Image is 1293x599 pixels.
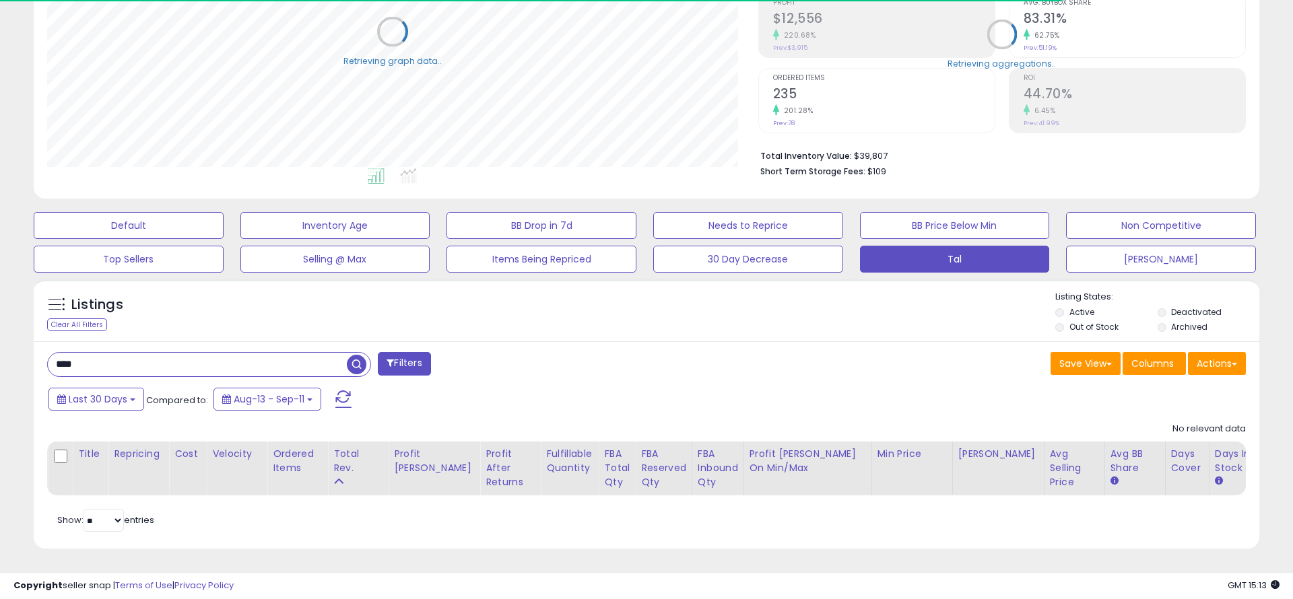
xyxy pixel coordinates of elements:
button: Non Competitive [1066,212,1256,239]
div: FBA Reserved Qty [641,447,686,489]
button: Top Sellers [34,246,224,273]
label: Out of Stock [1069,321,1119,332]
div: Min Price [877,447,947,461]
div: Profit After Returns [486,447,535,489]
button: Items Being Repriced [446,246,636,273]
div: Repricing [114,447,163,461]
label: Deactivated [1171,306,1222,318]
div: Velocity [212,447,261,461]
div: Cost [174,447,201,461]
button: Inventory Age [240,212,430,239]
button: BB Price Below Min [860,212,1050,239]
span: Aug-13 - Sep-11 [234,392,304,406]
button: Save View [1051,352,1121,375]
div: Avg Selling Price [1050,447,1099,489]
p: Listing States: [1055,291,1259,304]
button: Filters [378,352,430,376]
button: [PERSON_NAME] [1066,246,1256,273]
div: Total Rev. [333,447,383,475]
span: Show: entries [57,514,154,526]
button: Columns [1123,352,1186,375]
div: [PERSON_NAME] [958,447,1038,461]
div: No relevant data [1172,423,1246,435]
div: Profit [PERSON_NAME] on Min/Max [750,447,866,475]
div: FBA Total Qty [604,447,630,489]
a: Terms of Use [115,579,172,592]
h5: Listings [71,295,123,314]
span: Last 30 Days [69,392,127,406]
div: Title [78,447,102,461]
div: seller snap | | [13,579,234,592]
strong: Copyright [13,579,63,592]
div: FBA inbound Qty [698,447,738,489]
div: Retrieving graph data.. [343,55,442,67]
span: Columns [1131,357,1174,370]
div: Days In Stock [1215,447,1264,475]
th: The percentage added to the cost of goods (COGS) that forms the calculator for Min & Max prices. [743,442,871,495]
small: Days In Stock. [1215,475,1223,487]
button: Needs to Reprice [653,212,843,239]
button: BB Drop in 7d [446,212,636,239]
span: 2025-10-13 15:13 GMT [1228,579,1280,592]
label: Archived [1171,321,1207,332]
button: Last 30 Days [48,388,144,411]
button: Tal [860,246,1050,273]
div: Avg BB Share [1110,447,1160,475]
button: Aug-13 - Sep-11 [213,388,321,411]
button: Default [34,212,224,239]
div: Retrieving aggregations.. [948,57,1056,69]
button: 30 Day Decrease [653,246,843,273]
div: Days Cover [1171,447,1203,475]
div: Profit [PERSON_NAME] [394,447,474,475]
label: Active [1069,306,1094,318]
div: Ordered Items [273,447,322,475]
small: Avg BB Share. [1110,475,1119,487]
a: Privacy Policy [174,579,234,592]
div: Fulfillable Quantity [546,447,593,475]
button: Actions [1188,352,1246,375]
button: Selling @ Max [240,246,430,273]
div: Clear All Filters [47,318,107,331]
span: Compared to: [146,394,208,407]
